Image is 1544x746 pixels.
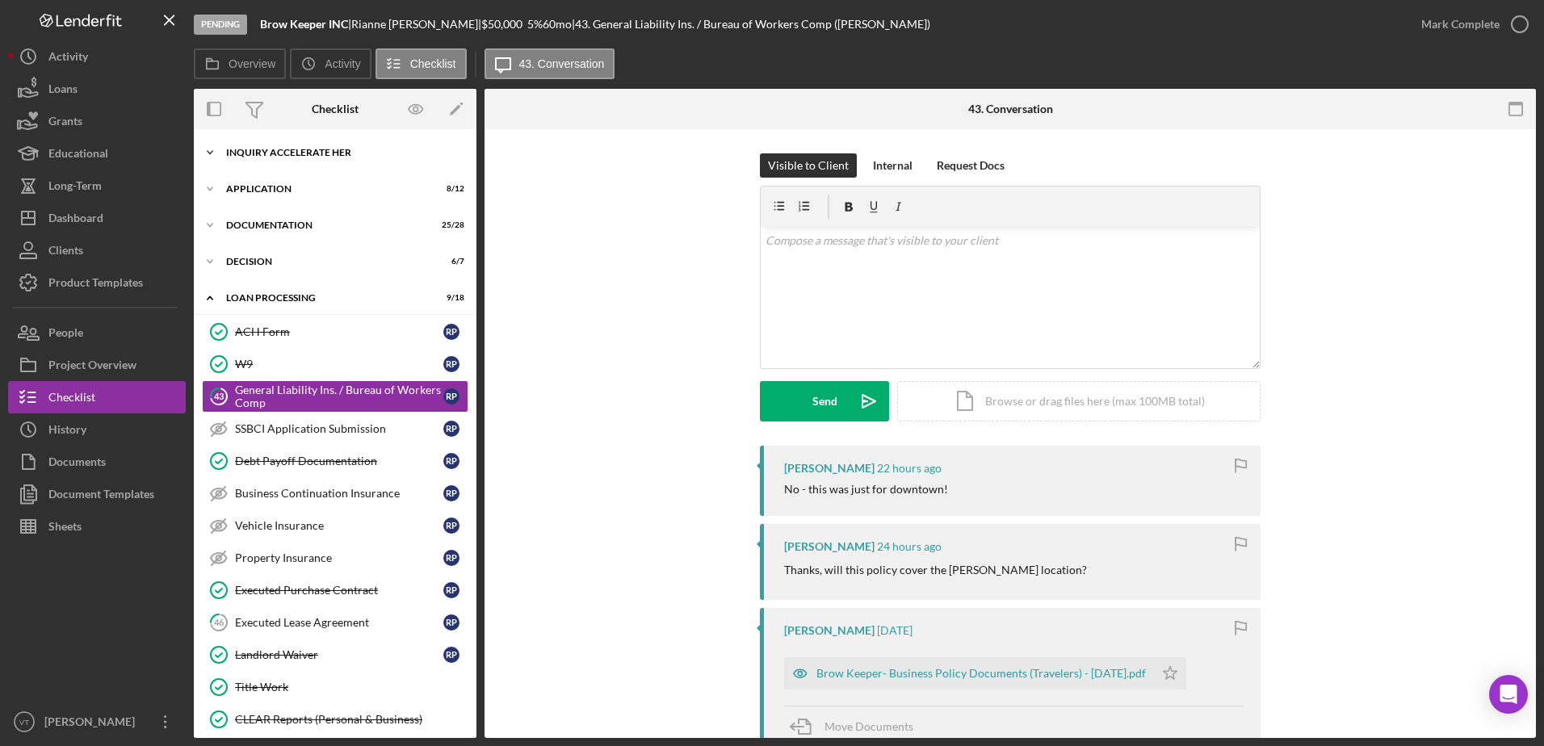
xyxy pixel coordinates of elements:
[8,413,186,446] button: History
[784,624,875,637] div: [PERSON_NAME]
[376,48,467,79] button: Checklist
[202,348,468,380] a: W9RP
[8,40,186,73] button: Activity
[937,153,1005,178] div: Request Docs
[48,446,106,482] div: Documents
[226,220,424,230] div: Documentation
[202,509,468,542] a: Vehicle InsuranceRP
[8,202,186,234] button: Dashboard
[824,719,913,733] span: Move Documents
[1405,8,1536,40] button: Mark Complete
[435,184,464,194] div: 8 / 12
[8,316,186,349] button: People
[48,105,82,141] div: Grants
[48,510,82,547] div: Sheets
[481,18,527,31] div: $50,000
[325,57,360,70] label: Activity
[229,57,275,70] label: Overview
[235,325,443,338] div: ACH Form
[235,422,443,435] div: SSBCI Application Submission
[443,550,459,566] div: R P
[873,153,913,178] div: Internal
[1421,8,1500,40] div: Mark Complete
[226,184,424,194] div: Application
[235,713,468,726] div: CLEAR Reports (Personal & Business)
[443,614,459,631] div: R P
[235,383,443,409] div: General Liability Ins. / Bureau of Workers Comp
[8,105,186,137] a: Grants
[235,358,443,371] div: W9
[235,616,443,629] div: Executed Lease Agreement
[48,266,143,303] div: Product Templates
[760,153,857,178] button: Visible to Client
[235,681,468,694] div: Title Work
[194,15,247,35] div: Pending
[527,18,543,31] div: 5 %
[8,349,186,381] a: Project Overview
[202,542,468,574] a: Property InsuranceRP
[8,234,186,266] button: Clients
[48,316,83,353] div: People
[202,574,468,606] a: Executed Purchase ContractRP
[8,137,186,170] button: Educational
[435,220,464,230] div: 25 / 28
[410,57,456,70] label: Checklist
[443,453,459,469] div: R P
[572,18,930,31] div: | 43. General Liability Ins. / Bureau of Workers Comp ([PERSON_NAME])
[784,561,1087,579] p: Thanks, will this policy cover the [PERSON_NAME] location?
[443,324,459,340] div: R P
[877,540,942,553] time: 2025-09-03 18:30
[48,478,154,514] div: Document Templates
[929,153,1013,178] button: Request Docs
[235,455,443,467] div: Debt Payoff Documentation
[435,257,464,266] div: 6 / 7
[443,518,459,534] div: R P
[8,73,186,105] a: Loans
[8,478,186,510] button: Document Templates
[519,57,605,70] label: 43. Conversation
[48,234,83,270] div: Clients
[812,381,837,421] div: Send
[226,257,424,266] div: Decision
[226,148,456,157] div: Inquiry Accelerate Her
[968,103,1053,115] div: 43. Conversation
[443,647,459,663] div: R P
[48,413,86,450] div: History
[877,462,942,475] time: 2025-09-03 19:42
[443,421,459,437] div: R P
[8,170,186,202] button: Long-Term
[235,584,443,597] div: Executed Purchase Contract
[235,551,443,564] div: Property Insurance
[443,356,459,372] div: R P
[784,483,948,496] div: No - this was just for downtown!
[226,293,424,303] div: Loan Processing
[214,391,224,401] tspan: 43
[202,703,468,736] a: CLEAR Reports (Personal & Business)
[48,137,108,174] div: Educational
[48,170,102,206] div: Long-Term
[290,48,371,79] button: Activity
[8,446,186,478] button: Documents
[784,540,875,553] div: [PERSON_NAME]
[40,706,145,742] div: [PERSON_NAME]
[202,477,468,509] a: Business Continuation InsuranceRP
[48,349,136,385] div: Project Overview
[865,153,921,178] button: Internal
[48,73,78,109] div: Loans
[443,388,459,404] div: R P
[8,381,186,413] a: Checklist
[214,617,224,627] tspan: 46
[8,510,186,543] button: Sheets
[312,103,359,115] div: Checklist
[784,657,1186,689] button: Brow Keeper- Business Policy Documents (Travelers) - [DATE].pdf
[202,380,468,413] a: 43General Liability Ins. / Bureau of Workers CompRP
[235,487,443,500] div: Business Continuation Insurance
[435,293,464,303] div: 9 / 18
